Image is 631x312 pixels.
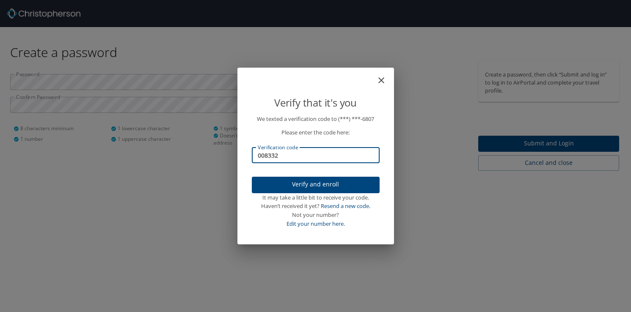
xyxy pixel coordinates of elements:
a: Resend a new code. [321,202,370,210]
p: Verify that it's you [252,95,380,111]
a: Edit your number here. [287,220,345,227]
button: close [380,71,391,81]
span: Verify and enroll [259,179,373,190]
p: We texted a verification code to (***) ***- 6807 [252,115,380,123]
div: Haven’t received it yet? [252,202,380,211]
p: Please enter the code here: [252,128,380,137]
div: It may take a little bit to receive your code. [252,193,380,202]
button: Verify and enroll [252,177,380,193]
div: Not your number? [252,211,380,219]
